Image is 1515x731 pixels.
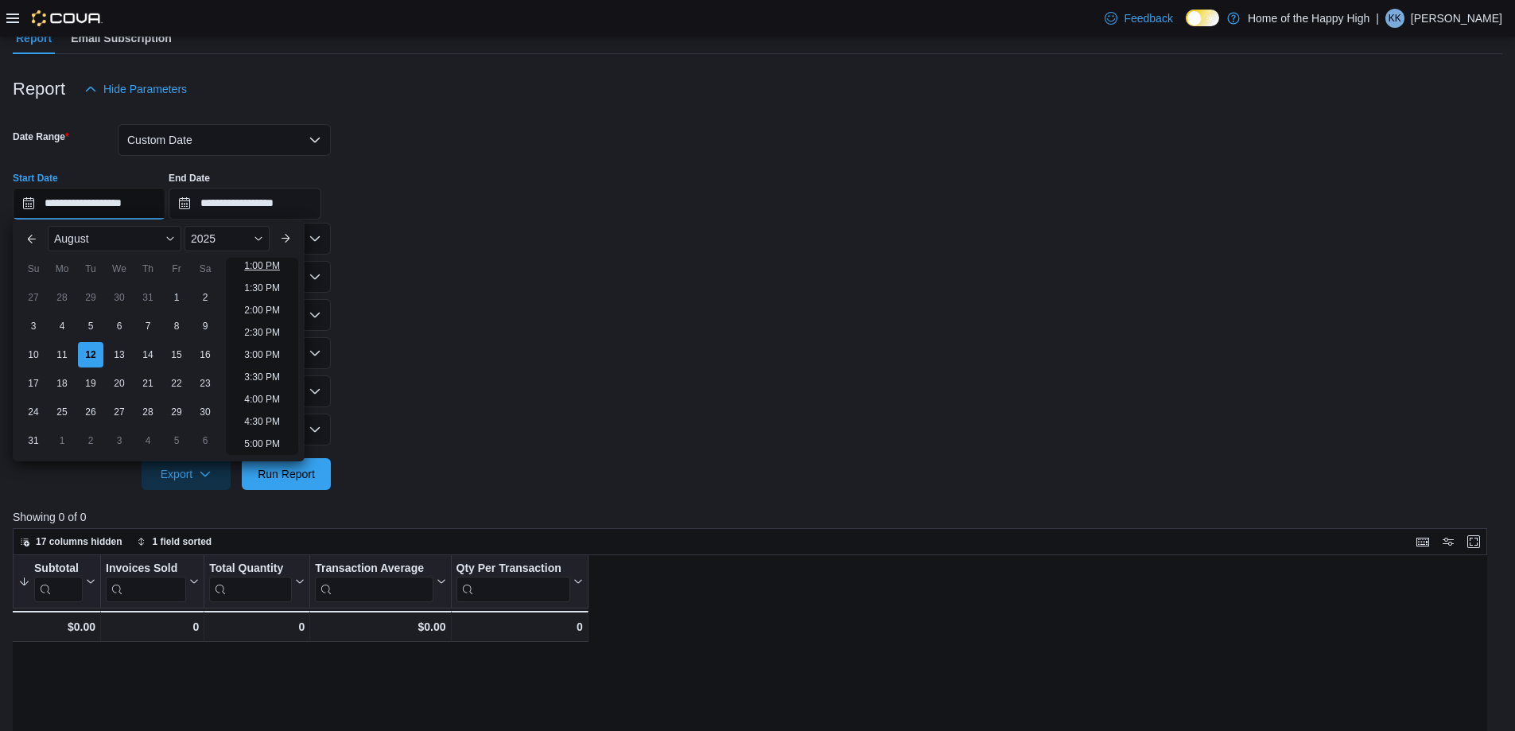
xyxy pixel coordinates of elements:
[1411,9,1502,28] p: [PERSON_NAME]
[164,428,189,453] div: day-5
[135,428,161,453] div: day-4
[315,562,445,602] button: Transaction Average
[107,256,132,282] div: We
[78,428,103,453] div: day-2
[34,562,83,577] div: Subtotal
[78,371,103,396] div: day-19
[135,256,161,282] div: Th
[309,232,321,245] button: Open list of options
[191,232,216,245] span: 2025
[49,399,75,425] div: day-25
[118,124,331,156] button: Custom Date
[34,562,83,602] div: Subtotal
[315,562,433,602] div: Transaction Average
[78,399,103,425] div: day-26
[78,285,103,310] div: day-29
[78,73,193,105] button: Hide Parameters
[1413,532,1432,551] button: Keyboard shortcuts
[106,562,186,577] div: Invoices Sold
[315,562,433,577] div: Transaction Average
[21,428,46,453] div: day-31
[238,412,286,431] li: 4:30 PM
[164,342,189,367] div: day-15
[19,283,219,455] div: August, 2025
[238,323,286,342] li: 2:30 PM
[107,285,132,310] div: day-30
[238,256,286,275] li: 1:00 PM
[49,371,75,396] div: day-18
[107,399,132,425] div: day-27
[456,562,570,577] div: Qty Per Transaction
[54,232,89,245] span: August
[153,535,212,548] span: 1 field sorted
[106,562,199,602] button: Invoices Sold
[192,342,218,367] div: day-16
[107,342,132,367] div: day-13
[107,428,132,453] div: day-3
[49,285,75,310] div: day-28
[18,562,95,602] button: Subtotal
[14,532,129,551] button: 17 columns hidden
[238,278,286,297] li: 1:30 PM
[238,367,286,387] li: 3:30 PM
[209,617,305,636] div: 0
[32,10,103,26] img: Cova
[13,509,1502,525] p: Showing 0 of 0
[142,458,231,490] button: Export
[1385,9,1404,28] div: Kalvin Keys
[164,256,189,282] div: Fr
[13,130,69,143] label: Date Range
[13,172,58,185] label: Start Date
[78,313,103,339] div: day-5
[1464,532,1483,551] button: Enter fullscreen
[209,562,292,577] div: Total Quantity
[238,345,286,364] li: 3:00 PM
[135,285,161,310] div: day-31
[164,399,189,425] div: day-29
[273,226,298,251] button: Next month
[169,172,210,185] label: End Date
[226,258,298,455] ul: Time
[192,428,218,453] div: day-6
[13,188,165,220] input: Press the down key to enter a popover containing a calendar. Press the escape key to close the po...
[135,399,161,425] div: day-28
[169,188,321,220] input: Press the down key to open a popover containing a calendar.
[135,342,161,367] div: day-14
[1248,9,1369,28] p: Home of the Happy High
[21,371,46,396] div: day-17
[192,313,218,339] div: day-9
[21,313,46,339] div: day-3
[164,371,189,396] div: day-22
[107,371,132,396] div: day-20
[135,371,161,396] div: day-21
[238,434,286,453] li: 5:00 PM
[13,80,65,99] h3: Report
[103,81,187,97] span: Hide Parameters
[78,342,103,367] div: day-12
[106,617,199,636] div: 0
[17,617,95,636] div: $0.00
[192,399,218,425] div: day-30
[49,256,75,282] div: Mo
[49,342,75,367] div: day-11
[1124,10,1172,26] span: Feedback
[16,22,52,54] span: Report
[238,390,286,409] li: 4:00 PM
[209,562,305,602] button: Total Quantity
[1098,2,1179,34] a: Feedback
[258,466,315,482] span: Run Report
[456,617,583,636] div: 0
[1376,9,1379,28] p: |
[192,256,218,282] div: Sa
[21,399,46,425] div: day-24
[238,301,286,320] li: 2:00 PM
[130,532,219,551] button: 1 field sorted
[164,313,189,339] div: day-8
[456,562,583,602] button: Qty Per Transaction
[1186,10,1219,26] input: Dark Mode
[48,226,181,251] div: Button. Open the month selector. August is currently selected.
[1186,26,1187,27] span: Dark Mode
[78,256,103,282] div: Tu
[21,342,46,367] div: day-10
[1389,9,1401,28] span: KK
